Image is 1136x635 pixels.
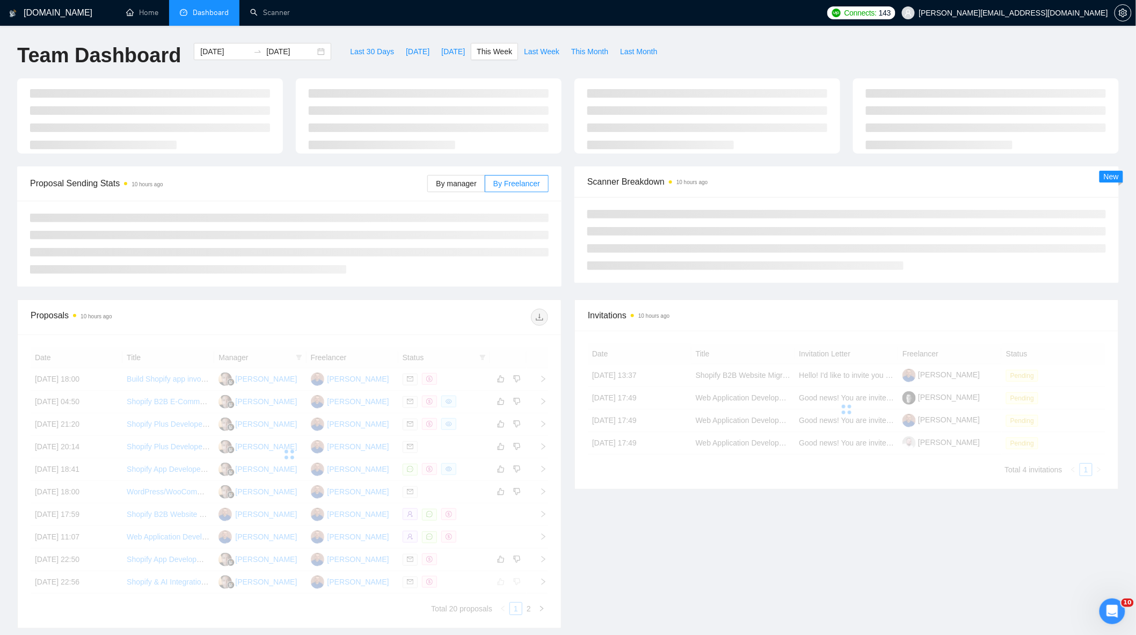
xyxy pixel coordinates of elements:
h1: Team Dashboard [17,43,181,68]
div: 19 сентября [9,257,206,271]
img: logo [9,5,17,22]
span: [DATE] [406,46,429,57]
span: By Freelancer [493,179,540,188]
button: Last 30 Days [344,43,400,60]
div: Функціонал вашої платформи дійсно корисний для нас, але рівень оплати в 400 долларів на квартал, ... [47,94,198,178]
span: By manager [436,179,476,188]
p: В сети последние 15 мин [52,13,145,24]
button: Главная [168,4,188,25]
iframe: Intercom live chat [1099,598,1125,624]
button: Отправить сообщение… [184,339,201,356]
span: Last Week [524,46,559,57]
button: Средство выбора эмодзи [17,343,25,352]
button: Добавить вложение [51,343,60,352]
time: 10 hours ago [676,179,708,185]
span: Proposal Sending Stats [30,177,427,190]
time: 10 hours ago [638,313,669,319]
div: Proposals [31,309,289,326]
h1: Nazar [52,5,77,13]
span: dashboard [180,9,187,16]
div: Доброго дня, я передав Ваше запитання, ми обговоримо Ваш кейс з командою, як тільки отримаємо апд... [17,199,168,241]
button: Last Week [518,43,565,60]
button: Last Month [614,43,663,60]
span: Invitations [588,309,1105,322]
span: This Month [571,46,608,57]
input: End date [266,46,315,57]
button: Start recording [68,343,77,352]
button: [DATE] [400,43,435,60]
button: Средство выбора GIF-файла [34,343,42,352]
div: Закрыть [188,4,208,24]
span: setting [1115,9,1131,17]
a: searchScanner [250,8,290,17]
span: user [905,9,912,17]
div: Підкажіть, будь ласка, чи була у вас змога обговорити наше питання? 🙏 [39,313,206,347]
span: Dashboard [193,8,229,17]
textarea: Ваше сообщение... [9,320,206,339]
button: This Week [471,43,518,60]
time: 10 hours ago [81,313,112,319]
button: go back [7,4,27,25]
div: Доброго ранку! Дякую, будемо чекати на вашу відповідь! [39,271,206,305]
img: Profile image for Nazar [31,6,48,23]
span: New [1104,172,1119,181]
span: swap-right [253,47,262,56]
span: This Week [477,46,512,57]
span: Connects: [844,7,877,19]
span: Scanner Breakdown [587,175,1106,188]
span: Last Month [620,46,657,57]
button: [DATE] [435,43,471,60]
div: v.homliakov@gmail.com говорит… [9,313,206,356]
img: upwork-logo.png [832,9,841,17]
a: homeHome [126,8,158,17]
div: Доброго дня, я передав Ваше запитання, ми обговоримо Ваш кейс з командою, як тільки отримаємо апд... [9,193,176,247]
span: [DATE] [441,46,465,57]
time: 10 hours ago [132,181,163,187]
button: setting [1115,4,1132,21]
div: Доброго ранку! Дякую, будемо чекати на вашу відповідь! [47,278,198,298]
span: 10 [1122,598,1134,607]
div: Nazar говорит… [9,193,206,256]
button: This Month [565,43,614,60]
input: Start date [200,46,249,57]
span: Last 30 Days [350,46,394,57]
span: to [253,47,262,56]
div: v.homliakov@gmail.com говорит… [9,271,206,313]
span: 143 [879,7,891,19]
a: setting [1115,9,1132,17]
